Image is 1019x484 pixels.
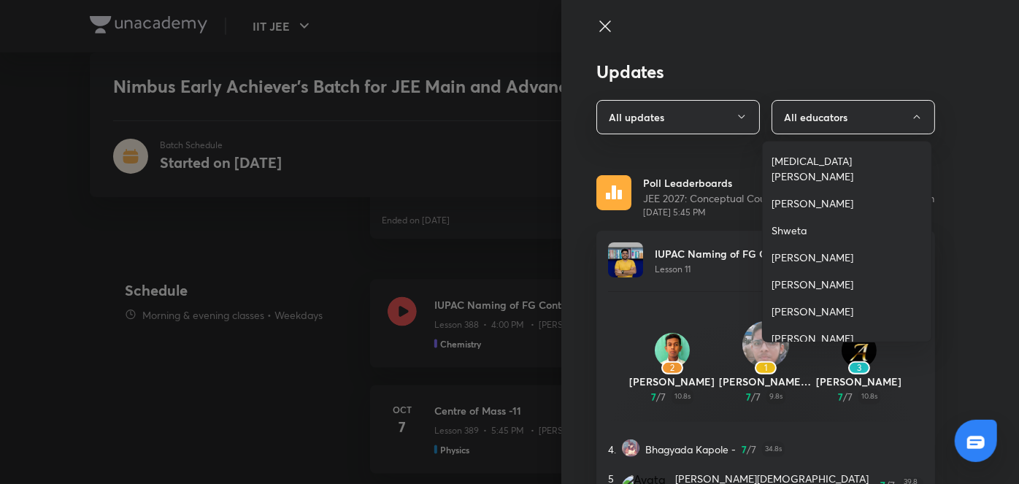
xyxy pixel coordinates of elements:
span: [MEDICAL_DATA][PERSON_NAME] [772,153,923,184]
span: [PERSON_NAME] [772,304,923,319]
span: [PERSON_NAME] [PERSON_NAME] [772,331,923,361]
span: [PERSON_NAME] [772,196,923,211]
span: [PERSON_NAME] [772,250,923,265]
span: Shweta [772,223,923,238]
span: [PERSON_NAME] [772,277,923,292]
